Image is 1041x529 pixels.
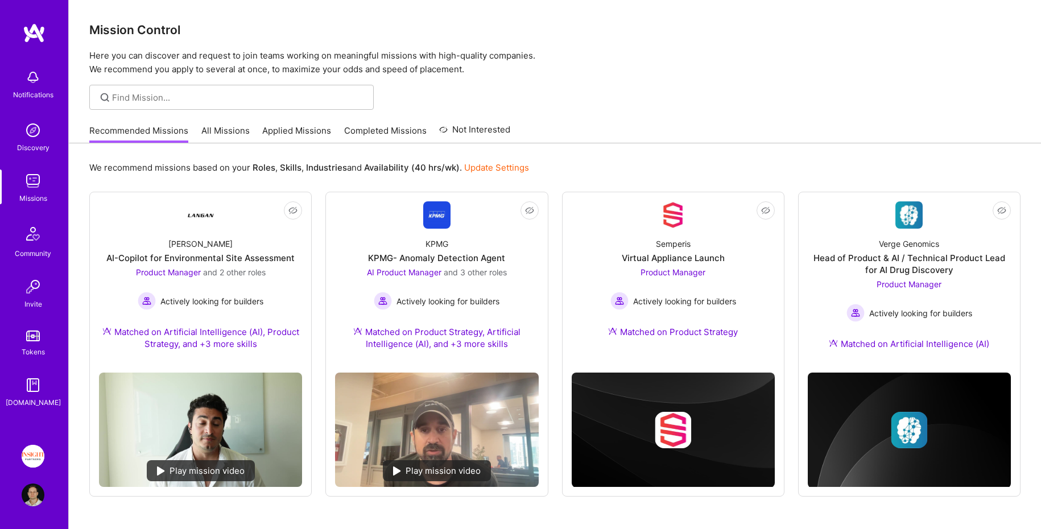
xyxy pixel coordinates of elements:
[22,445,44,468] img: Insight Partners: Data & AI - Sourcing
[19,483,47,506] a: User Avatar
[997,206,1006,215] i: icon EyeClosed
[608,326,738,338] div: Matched on Product Strategy
[6,396,61,408] div: [DOMAIN_NAME]
[439,123,510,143] a: Not Interested
[187,201,214,229] img: Company Logo
[22,275,44,298] img: Invite
[17,142,49,154] div: Discovery
[201,125,250,143] a: All Missions
[102,327,111,336] img: Ateam Purple Icon
[306,162,347,173] b: Industries
[572,373,775,487] img: cover
[23,23,46,43] img: logo
[19,220,47,247] img: Community
[112,92,365,104] input: Find Mission...
[26,330,40,341] img: tokens
[846,304,865,322] img: Actively looking for builders
[335,326,538,350] div: Matched on Product Strategy, Artificial Intelligence (AI), and +3 more skills
[464,162,529,173] a: Update Settings
[22,119,44,142] img: discovery
[633,295,736,307] span: Actively looking for builders
[808,252,1011,276] div: Head of Product & AI / Technical Product Lead for AI Drug Discovery
[808,373,1011,488] img: cover
[829,338,838,348] img: Ateam Purple Icon
[608,327,617,336] img: Ateam Purple Icon
[89,162,529,173] p: We recommend missions based on your , , and .
[147,460,255,481] div: Play mission video
[168,238,233,250] div: [PERSON_NAME]
[364,162,460,173] b: Availability (40 hrs/wk)
[15,247,51,259] div: Community
[622,252,725,264] div: Virtual Appliance Launch
[423,201,451,229] img: Company Logo
[656,238,691,250] div: Semperis
[19,445,47,468] a: Insight Partners: Data & AI - Sourcing
[335,201,538,363] a: Company LogoKPMGKPMG- Anomaly Detection AgentAI Product Manager and 3 other rolesActively looking...
[525,206,534,215] i: icon EyeClosed
[280,162,301,173] b: Skills
[761,206,770,215] i: icon EyeClosed
[19,192,47,204] div: Missions
[367,267,441,277] span: AI Product Manager
[203,267,266,277] span: and 2 other roles
[89,125,188,143] a: Recommended Missions
[262,125,331,143] a: Applied Missions
[869,307,972,319] span: Actively looking for builders
[655,412,691,448] img: Company logo
[891,412,927,448] img: Company logo
[160,295,263,307] span: Actively looking for builders
[383,460,491,481] div: Play mission video
[22,483,44,506] img: User Avatar
[393,466,401,476] img: play
[89,49,1021,76] p: Here you can discover and request to join teams working on meaningful missions with high-quality ...
[396,295,499,307] span: Actively looking for builders
[808,201,1011,363] a: Company LogoVerge GenomicsHead of Product & AI / Technical Product Lead for AI Drug DiscoveryProd...
[22,346,45,358] div: Tokens
[99,373,302,487] img: No Mission
[877,279,941,289] span: Product Manager
[138,292,156,310] img: Actively looking for builders
[136,267,201,277] span: Product Manager
[98,91,111,104] i: icon SearchGrey
[13,89,53,101] div: Notifications
[368,252,505,264] div: KPMG- Anomaly Detection Agent
[253,162,275,173] b: Roles
[641,267,705,277] span: Product Manager
[610,292,629,310] img: Actively looking for builders
[374,292,392,310] img: Actively looking for builders
[879,238,939,250] div: Verge Genomics
[89,23,1021,37] h3: Mission Control
[288,206,298,215] i: icon EyeClosed
[344,125,427,143] a: Completed Missions
[99,326,302,350] div: Matched on Artificial Intelligence (AI), Product Strategy, and +3 more skills
[895,201,923,229] img: Company Logo
[157,466,165,476] img: play
[22,374,44,396] img: guide book
[22,66,44,89] img: bell
[659,201,687,229] img: Company Logo
[99,201,302,363] a: Company Logo[PERSON_NAME]AI-Copilot for Environmental Site AssessmentProduct Manager and 2 other ...
[24,298,42,310] div: Invite
[353,327,362,336] img: Ateam Purple Icon
[335,373,538,487] img: No Mission
[829,338,989,350] div: Matched on Artificial Intelligence (AI)
[426,238,448,250] div: KPMG
[572,201,775,352] a: Company LogoSemperisVirtual Appliance LaunchProduct Manager Actively looking for buildersActively...
[22,170,44,192] img: teamwork
[444,267,507,277] span: and 3 other roles
[106,252,295,264] div: AI-Copilot for Environmental Site Assessment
